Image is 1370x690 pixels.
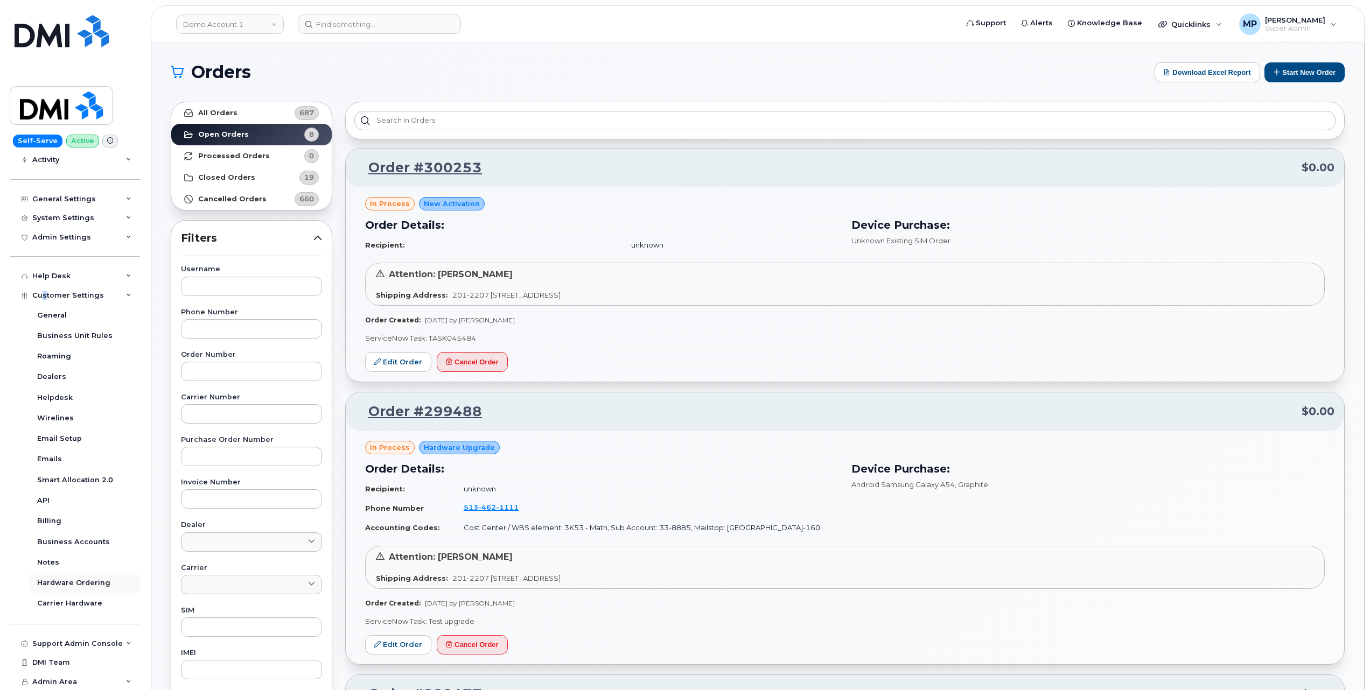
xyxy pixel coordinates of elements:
[496,503,519,511] span: 1111
[464,503,532,511] a: 5134621111
[198,109,237,117] strong: All Orders
[355,158,482,178] a: Order #300253
[309,151,314,161] span: 0
[181,565,322,572] label: Carrier
[370,442,410,453] span: in process
[171,124,332,145] a: Open Orders8
[365,217,838,233] h3: Order Details:
[365,616,1325,626] p: ServiceNow Task: Test upgrade
[309,129,314,139] span: 8
[365,352,431,372] a: Edit Order
[181,230,313,246] span: Filters
[1302,160,1334,175] span: $0.00
[425,599,515,607] span: [DATE] by [PERSON_NAME]
[621,236,838,255] td: unknown
[464,503,519,511] span: 513
[181,309,322,316] label: Phone Number
[454,480,838,498] td: unknown
[181,479,322,486] label: Invoice Number
[181,650,322,657] label: IMEI
[376,291,448,299] strong: Shipping Address:
[365,599,421,607] strong: Order Created:
[452,574,561,582] span: 201-2207 [STREET_ADDRESS]
[437,352,508,372] button: Cancel Order
[452,291,561,299] span: 201-2207 [STREET_ADDRESS]
[198,130,249,139] strong: Open Orders
[181,351,322,358] label: Order Number
[365,333,1325,343] p: ServiceNow Task: TASK045484
[181,607,322,614] label: SIM
[365,504,424,512] strong: Phone Number
[171,167,332,188] a: Closed Orders19
[365,316,421,324] strong: Order Created:
[365,523,440,532] strong: Accounting Codes:
[299,108,314,118] span: 687
[955,480,988,489] span: , Graphite
[1264,62,1345,82] button: Start New Order
[370,199,410,209] span: in process
[181,266,322,273] label: Username
[198,152,270,160] strong: Processed Orders
[376,574,448,582] strong: Shipping Address:
[478,503,496,511] span: 462
[365,461,838,477] h3: Order Details:
[454,518,838,537] td: Cost Center / WBS element: 3K53 - Math, Sub Account: 33-8885, Mailstop: [GEOGRAPHIC_DATA]-160
[365,635,431,655] a: Edit Order
[304,172,314,182] span: 19
[198,195,267,203] strong: Cancelled Orders
[437,635,508,655] button: Cancel Order
[851,461,1325,477] h3: Device Purchase:
[424,199,480,209] span: New Activation
[171,188,332,210] a: Cancelled Orders660
[1302,404,1334,419] span: $0.00
[198,173,255,182] strong: Closed Orders
[365,241,405,249] strong: Recipient:
[355,402,482,421] a: Order #299488
[851,236,950,245] span: Unknown Existing SIM Order
[354,111,1336,130] input: Search in orders
[851,480,955,489] span: Android Samsung Galaxy A54
[389,552,513,562] span: Attention: [PERSON_NAME]
[181,522,322,529] label: Dealer
[851,217,1325,233] h3: Device Purchase:
[425,316,515,324] span: [DATE] by [PERSON_NAME]
[365,484,405,493] strong: Recipient:
[171,145,332,167] a: Processed Orders0
[181,436,322,443] label: Purchase Order Number
[191,64,251,80] span: Orders
[1155,62,1260,82] button: Download Excel Report
[171,102,332,124] a: All Orders687
[181,394,322,401] label: Carrier Number
[299,194,314,204] span: 660
[389,269,513,279] span: Attention: [PERSON_NAME]
[424,442,495,453] span: Hardware Upgrade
